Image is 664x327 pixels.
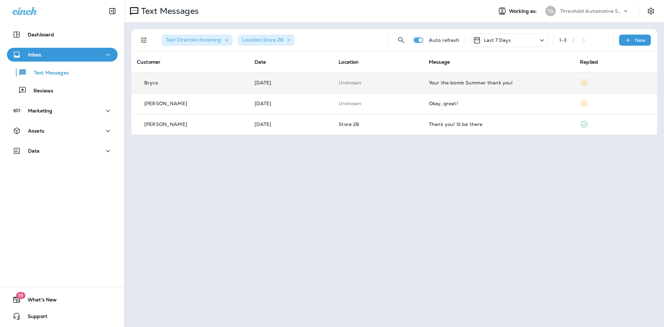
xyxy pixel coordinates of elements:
[7,83,118,98] button: Reviews
[166,37,221,43] span: Text Direction : Incoming
[429,121,569,127] div: Thank you! Ill be there
[238,35,295,46] div: Location:Store 28
[28,148,40,154] p: Data
[560,8,622,14] p: Threshold Automotive Service dba Grease Monkey
[21,297,57,305] span: What's New
[635,37,646,43] p: New
[137,33,151,47] button: Filters
[162,35,232,46] div: Text Direction:Incoming
[339,59,359,65] span: Location
[21,314,47,322] span: Support
[255,101,328,106] p: Sep 15, 2025 02:08 PM
[429,59,450,65] span: Message
[580,59,598,65] span: Replied
[7,144,118,158] button: Data
[16,292,25,299] span: 19
[339,121,359,127] span: Store 28
[484,37,511,43] p: Last 7 Days
[27,70,69,76] p: Text Messages
[28,32,54,37] p: Dashboard
[7,104,118,118] button: Marketing
[645,5,657,17] button: Settings
[429,101,569,106] div: Okay, great!
[339,80,418,85] p: This customer does not have a last location and the phone number they messaged is not assigned to...
[7,124,118,138] button: Assets
[429,80,569,85] div: Your the bomb Summer thank you!
[144,121,187,127] p: [PERSON_NAME]
[138,6,199,16] p: Text Messages
[137,59,160,65] span: Customer
[339,101,418,106] p: This customer does not have a last location and the phone number they messaged is not assigned to...
[7,28,118,42] button: Dashboard
[509,8,538,14] span: Working as:
[429,37,460,43] p: Auto refresh
[144,101,187,106] p: [PERSON_NAME]
[7,293,118,307] button: 19What's New
[28,108,52,113] p: Marketing
[27,88,53,94] p: Reviews
[242,37,283,43] span: Location : Store 28
[28,52,41,57] p: Inbox
[28,128,44,134] p: Assets
[7,309,118,323] button: Support
[7,48,118,62] button: Inbox
[144,80,158,85] p: Bryce
[103,4,122,18] button: Collapse Sidebar
[545,6,556,16] div: TA
[255,59,266,65] span: Date
[255,80,328,85] p: Sep 17, 2025 07:08 PM
[559,37,566,43] div: 1 - 3
[394,33,408,47] button: Search Messages
[7,65,118,80] button: Text Messages
[255,121,328,127] p: Sep 12, 2025 03:37 PM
